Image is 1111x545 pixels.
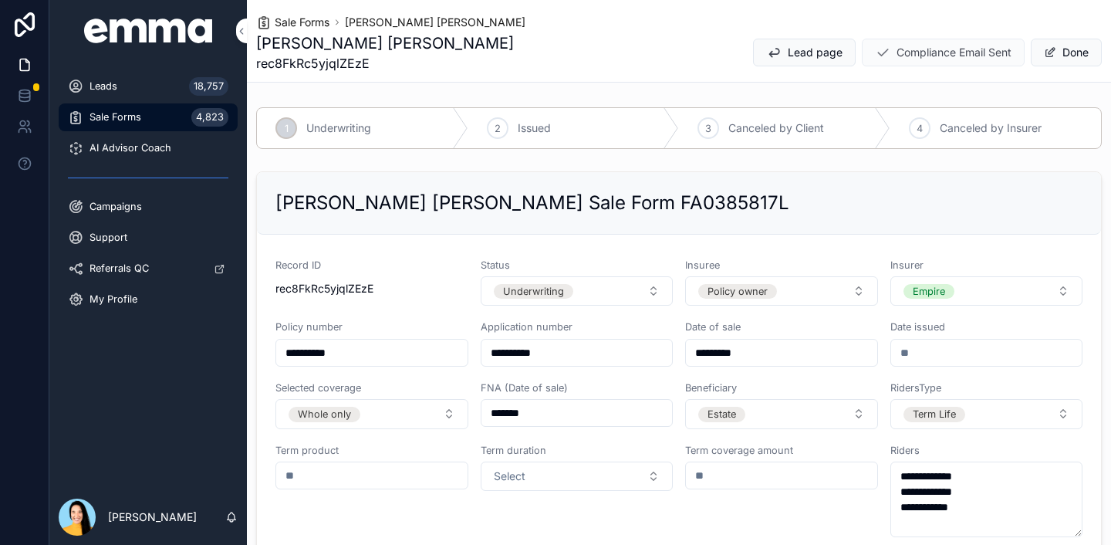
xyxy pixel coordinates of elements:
span: Canceled by Client [728,120,824,136]
img: App logo [84,19,213,43]
a: Referrals QC [59,255,238,283]
a: Sale Forms [256,15,329,30]
span: 1 [285,122,289,135]
span: Issued [518,120,551,136]
span: Term product [275,445,339,456]
div: 18,757 [189,77,228,96]
button: Select Button [890,276,1083,306]
a: My Profile [59,286,238,313]
span: Insurer [890,259,924,271]
button: Lead page [753,39,856,66]
span: Beneficiary [685,382,737,394]
span: Leads [89,80,117,93]
span: rec8FkRc5yjqlZEzE [256,54,514,73]
span: AI Advisor Coach [89,141,171,154]
div: Empire [913,284,945,299]
h2: [PERSON_NAME] [PERSON_NAME] Sale Form FA0385817L [275,191,789,215]
h1: [PERSON_NAME] [PERSON_NAME] [256,32,514,54]
div: Estate [707,407,736,421]
span: rec8FkRc5yjqlZEzE [275,281,468,296]
button: Unselect TERM_LIFE [903,406,965,421]
span: Campaigns [89,200,142,213]
button: Select Button [481,462,674,491]
div: Underwriting [503,284,564,299]
span: Date of sale [685,321,741,333]
span: Application number [481,321,572,333]
button: Select Button [685,276,878,306]
span: 3 [705,122,711,135]
button: Select Button [481,276,674,306]
span: Status [481,259,510,271]
span: RidersType [890,382,941,394]
span: Referrals QC [89,262,149,275]
span: Canceled by Insurer [940,120,1042,136]
button: Done [1031,39,1102,66]
div: Policy owner [707,284,768,299]
button: Select Button [685,399,878,428]
button: Select Button [275,399,468,428]
button: Select Button [890,399,1083,428]
span: Term duration [481,445,546,456]
span: Riders [890,445,920,456]
a: [PERSON_NAME] [PERSON_NAME] [345,15,525,30]
span: Select [494,469,525,484]
div: 4,823 [191,108,228,127]
p: [PERSON_NAME] [108,509,197,525]
a: Sale Forms4,823 [59,103,238,131]
span: Policy number [275,321,343,333]
a: Campaigns [59,193,238,221]
span: Support [89,231,127,244]
div: Whole only [298,407,351,421]
span: 4 [917,122,923,135]
span: Sale Forms [89,110,141,124]
span: Selected coverage [275,382,361,394]
span: Underwriting [306,120,371,136]
span: Sale Forms [275,15,329,30]
span: Lead page [788,45,843,60]
span: Term coverage amount [685,445,793,456]
span: FNA (Date of sale) [481,382,568,394]
span: Record ID [275,259,321,271]
a: Leads18,757 [59,73,238,100]
div: Term Life [913,407,956,421]
span: 2 [495,122,501,135]
span: My Profile [89,293,137,306]
a: Support [59,224,238,252]
a: AI Advisor Coach [59,134,238,162]
span: Insuree [685,259,720,271]
span: Date issued [890,321,945,333]
div: scrollable content [49,62,247,333]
